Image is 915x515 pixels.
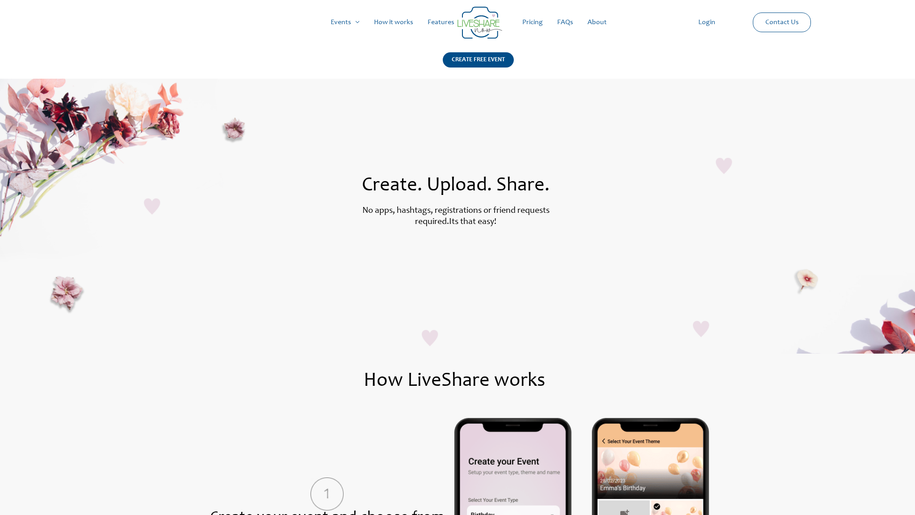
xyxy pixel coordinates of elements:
a: Pricing [515,8,550,37]
img: hiw_step_one [311,477,344,511]
h1: How LiveShare works [96,371,813,391]
a: How it works [367,8,420,37]
a: Events [323,8,367,37]
span: Create. Upload. Share. [362,176,550,196]
a: FAQs [550,8,580,37]
img: Group 14 | Live Photo Slideshow for Events | Create Free Events Album for Any Occasion [457,7,502,39]
a: Features [420,8,462,37]
nav: Site Navigation [16,8,899,37]
label: Its that easy! [449,218,496,227]
a: About [580,8,614,37]
a: Login [691,8,722,37]
a: Contact Us [758,13,806,32]
label: No apps, hashtags, registrations or friend requests required. [362,207,550,227]
div: CREATE FREE EVENT [443,52,514,68]
a: CREATE FREE EVENT [443,52,514,79]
